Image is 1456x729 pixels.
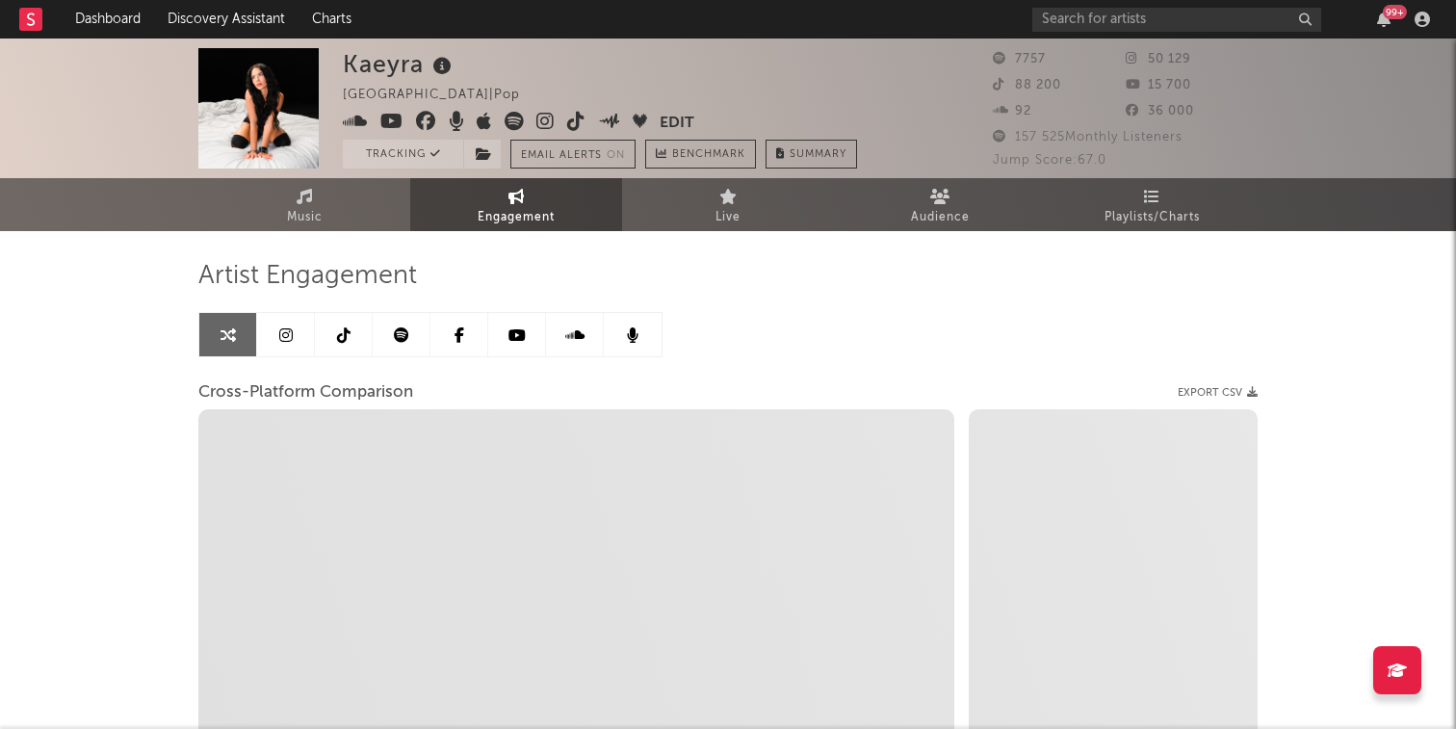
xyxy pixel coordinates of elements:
a: Live [622,178,834,231]
span: 157 525 Monthly Listeners [993,131,1183,143]
a: Playlists/Charts [1046,178,1258,231]
a: Engagement [410,178,622,231]
span: 92 [993,105,1031,117]
span: Jump Score: 67.0 [993,154,1106,167]
span: Audience [911,206,970,229]
span: 50 129 [1126,53,1191,65]
div: [GEOGRAPHIC_DATA] | Pop [343,84,542,107]
span: 15 700 [1126,79,1191,91]
div: 99 + [1383,5,1407,19]
em: On [607,150,625,161]
span: Playlists/Charts [1105,206,1200,229]
div: Kaeyra [343,48,456,80]
a: Music [198,178,410,231]
span: Music [287,206,323,229]
a: Audience [834,178,1046,231]
input: Search for artists [1032,8,1321,32]
button: Summary [766,140,857,169]
span: 36 000 [1126,105,1194,117]
button: Email AlertsOn [510,140,636,169]
span: Live [715,206,741,229]
span: Benchmark [672,143,745,167]
span: 88 200 [993,79,1061,91]
button: Export CSV [1178,387,1258,399]
span: Summary [790,149,846,160]
a: Benchmark [645,140,756,169]
span: Cross-Platform Comparison [198,381,413,404]
button: Edit [660,112,694,136]
button: Tracking [343,140,463,169]
span: Engagement [478,206,555,229]
button: 99+ [1377,12,1391,27]
span: Artist Engagement [198,265,417,288]
span: 7757 [993,53,1046,65]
